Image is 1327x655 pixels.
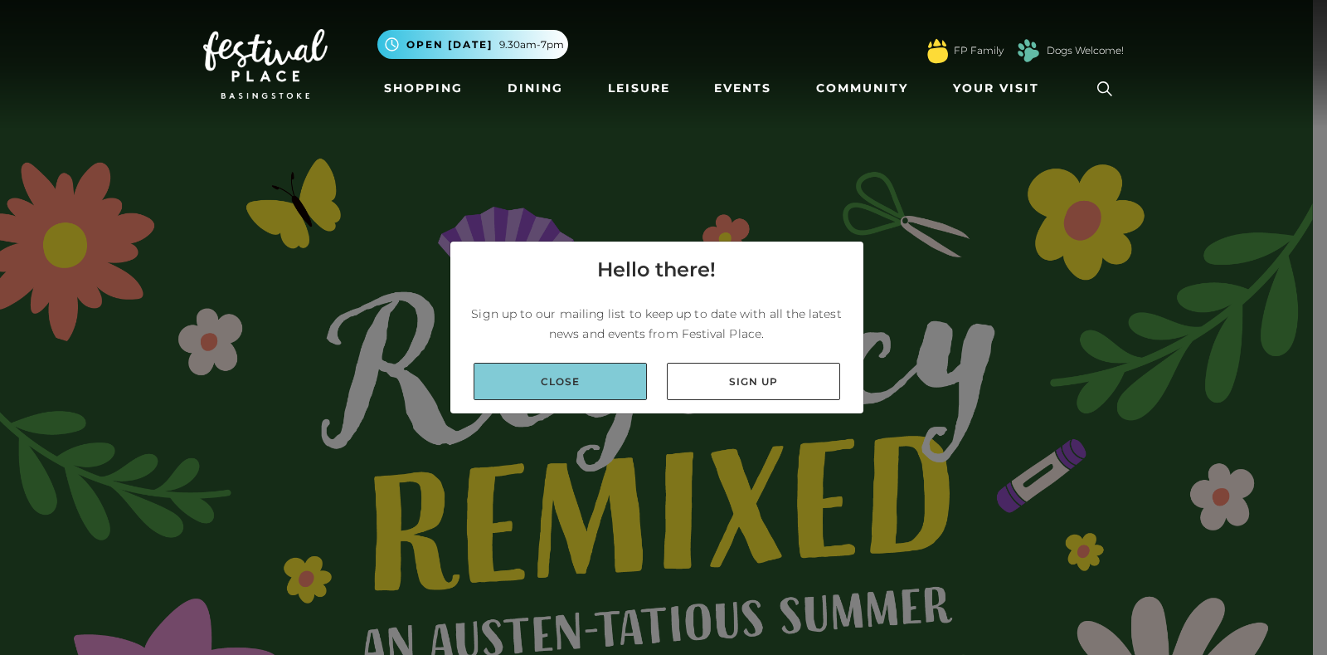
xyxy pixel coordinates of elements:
[953,80,1039,97] span: Your Visit
[377,30,568,59] button: Open [DATE] 9.30am-7pm
[707,73,778,104] a: Events
[1047,43,1124,58] a: Dogs Welcome!
[809,73,915,104] a: Community
[464,304,850,344] p: Sign up to our mailing list to keep up to date with all the latest news and events from Festival ...
[501,73,570,104] a: Dining
[499,37,564,52] span: 9.30am-7pm
[954,43,1004,58] a: FP Family
[474,363,647,400] a: Close
[377,73,469,104] a: Shopping
[597,255,716,285] h4: Hello there!
[667,363,840,400] a: Sign up
[946,73,1054,104] a: Your Visit
[601,73,677,104] a: Leisure
[203,29,328,99] img: Festival Place Logo
[406,37,493,52] span: Open [DATE]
